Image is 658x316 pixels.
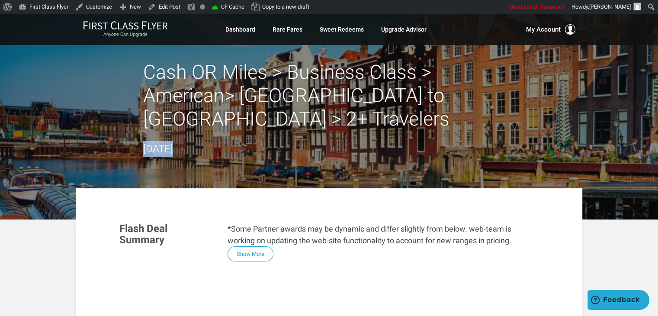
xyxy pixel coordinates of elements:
h3: Flash Deal Summary [119,223,215,246]
time: [DATE] [143,143,173,155]
a: Rare Fares [273,22,302,37]
p: *Some Partner awards may be dynamic and differ slightly from below. web-team is working on updati... [228,223,539,246]
img: First Class Flyer [83,21,168,30]
span: [PERSON_NAME] [589,3,631,10]
a: First Class FlyerAnyone Can Upgrade [83,21,168,38]
a: Upgrade Advisor [381,22,427,37]
button: Show More [228,246,273,261]
small: Anyone Can Upgrade [83,32,168,38]
h2: Cash OR Miles > Business Class > American> [GEOGRAPHIC_DATA] to [GEOGRAPHIC_DATA] > 2+ Travelers [143,61,515,131]
span: My Account [526,24,561,35]
a: Sweet Redeems [320,22,364,37]
button: My Account [526,24,575,35]
iframe: Opens a widget where you can find more information [587,290,649,312]
span: Unsuspend Transients [510,3,565,10]
a: Dashboard [225,22,255,37]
